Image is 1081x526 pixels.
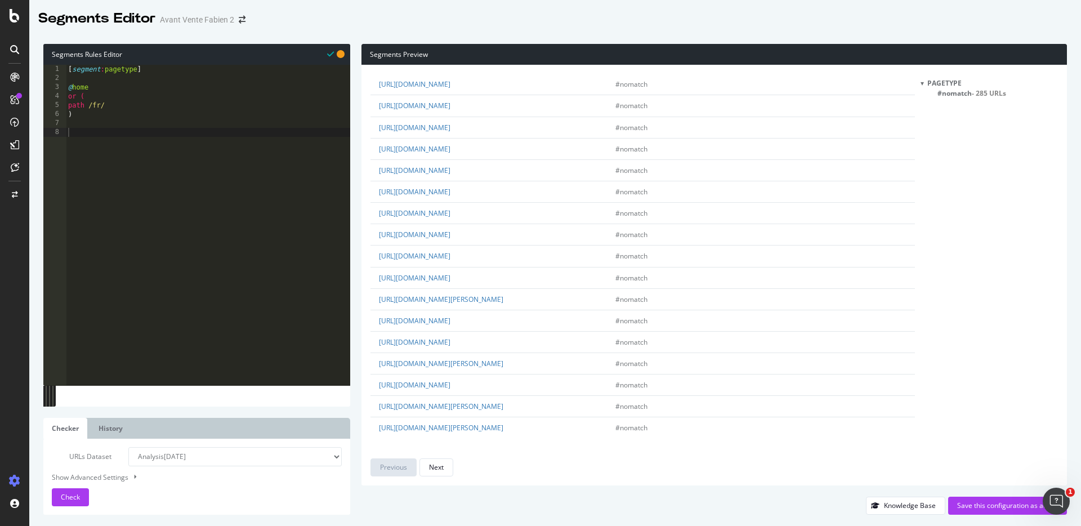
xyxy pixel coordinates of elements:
[361,44,1067,65] div: Segments Preview
[43,418,87,439] a: Checker
[379,101,450,110] a: [URL][DOMAIN_NAME]
[615,273,647,283] span: #nomatch
[379,402,503,411] a: [URL][DOMAIN_NAME][PERSON_NAME]
[43,119,66,128] div: 7
[239,16,245,24] div: arrow-right-arrow-left
[160,14,234,25] div: Avant Vente Fabien 2
[615,316,647,326] span: #nomatch
[43,44,350,65] div: Segments Rules Editor
[379,187,450,197] a: [URL][DOMAIN_NAME]
[615,208,647,218] span: #nomatch
[615,337,647,347] span: #nomatch
[43,92,66,101] div: 4
[43,110,66,119] div: 6
[379,423,503,433] a: [URL][DOMAIN_NAME][PERSON_NAME]
[379,251,450,261] a: [URL][DOMAIN_NAME]
[419,458,453,476] button: Next
[937,88,1006,98] span: Click to filter pagetype on #nomatch
[61,492,80,502] span: Check
[615,166,647,175] span: #nomatch
[1043,488,1070,515] iframe: Intercom live chat
[615,359,647,368] span: #nomatch
[615,79,647,89] span: #nomatch
[615,251,647,261] span: #nomatch
[615,423,647,433] span: #nomatch
[379,380,450,390] a: [URL][DOMAIN_NAME]
[379,316,450,326] a: [URL][DOMAIN_NAME]
[327,48,334,59] span: Syntax is valid
[379,273,450,283] a: [URL][DOMAIN_NAME]
[38,9,155,28] div: Segments Editor
[379,166,450,175] a: [URL][DOMAIN_NAME]
[884,501,936,510] div: Knowledge Base
[615,230,647,239] span: #nomatch
[866,501,945,510] a: Knowledge Base
[379,359,503,368] a: [URL][DOMAIN_NAME][PERSON_NAME]
[615,101,647,110] span: #nomatch
[615,123,647,132] span: #nomatch
[866,497,945,515] button: Knowledge Base
[379,230,450,239] a: [URL][DOMAIN_NAME]
[43,128,66,137] div: 8
[615,402,647,411] span: #nomatch
[379,295,503,304] a: [URL][DOMAIN_NAME][PERSON_NAME]
[337,48,345,59] span: You have unsaved modifications
[379,208,450,218] a: [URL][DOMAIN_NAME]
[615,380,647,390] span: #nomatch
[948,497,1067,515] button: Save this configuration as active
[43,83,66,92] div: 3
[380,462,407,472] div: Previous
[379,144,450,154] a: [URL][DOMAIN_NAME]
[52,488,89,506] button: Check
[957,501,1058,510] div: Save this configuration as active
[972,88,1006,98] span: - 285 URLs
[43,74,66,83] div: 2
[429,462,444,472] div: Next
[43,447,120,466] label: URLs Dataset
[615,144,647,154] span: #nomatch
[43,101,66,110] div: 5
[1066,488,1075,497] span: 1
[379,79,450,89] a: [URL][DOMAIN_NAME]
[90,418,131,439] a: History
[379,123,450,132] a: [URL][DOMAIN_NAME]
[43,65,66,74] div: 1
[379,337,450,347] a: [URL][DOMAIN_NAME]
[615,295,647,304] span: #nomatch
[43,472,333,483] div: Show Advanced Settings
[615,187,647,197] span: #nomatch
[370,458,417,476] button: Previous
[927,78,962,88] span: pagetype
